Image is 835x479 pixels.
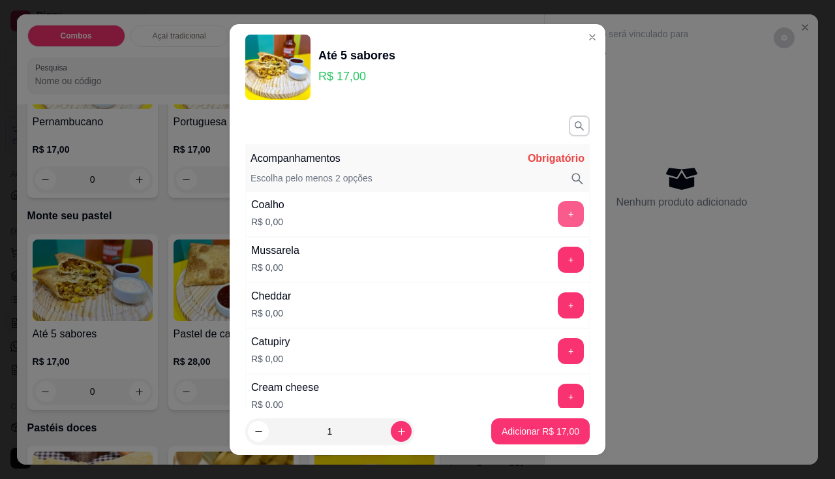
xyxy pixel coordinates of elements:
[248,421,269,442] button: decrease-product-quantity
[251,398,319,411] p: R$ 0,00
[251,243,299,258] div: Mussarela
[558,292,584,318] button: add
[251,261,299,274] p: R$ 0,00
[318,46,395,65] div: Até 5 sabores
[251,352,290,365] p: R$ 0,00
[582,27,603,48] button: Close
[250,151,341,166] p: Acompanhamentos
[391,421,412,442] button: increase-product-quantity
[251,380,319,395] div: Cream cheese
[558,201,584,227] button: add
[251,288,291,304] div: Cheddar
[251,307,291,320] p: R$ 0,00
[558,247,584,273] button: add
[245,35,311,100] img: product-image
[558,338,584,364] button: add
[251,334,290,350] div: Catupiry
[491,418,590,444] button: Adicionar R$ 17,00
[502,425,579,438] p: Adicionar R$ 17,00
[251,197,284,213] div: Coalho
[318,67,395,85] p: R$ 17,00
[558,384,584,410] button: add
[250,172,372,186] p: Escolha pelo menos 2 opções
[528,151,584,166] p: Obrigatório
[251,215,284,228] p: R$ 0,00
